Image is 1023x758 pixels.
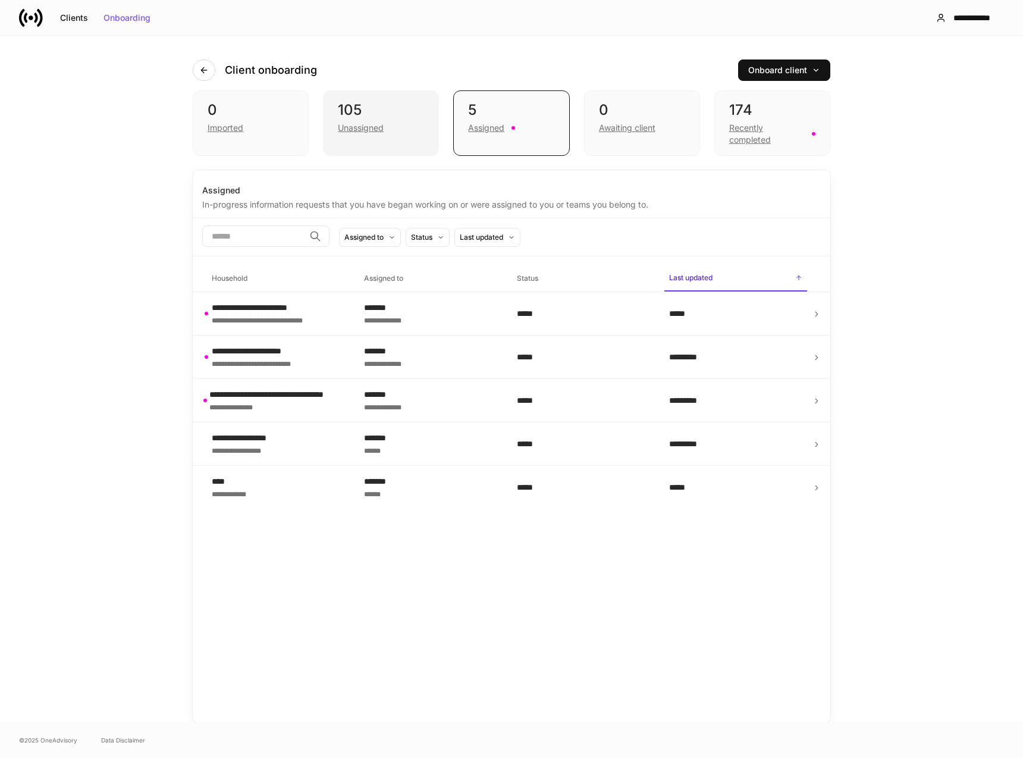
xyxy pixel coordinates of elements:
div: Last updated [460,231,503,243]
div: Recently completed [729,122,805,146]
div: 0 [208,101,294,120]
div: 5Assigned [453,90,569,156]
button: Clients [52,8,96,27]
h6: Status [517,272,538,284]
span: Household [207,267,350,291]
span: Last updated [664,266,807,292]
div: Assigned [202,184,821,196]
div: 5 [468,101,554,120]
div: 174Recently completed [714,90,830,156]
div: 174 [729,101,815,120]
div: 0 [599,101,685,120]
button: Onboarding [96,8,158,27]
button: Last updated [454,228,520,247]
div: Assigned [468,122,504,134]
div: 105Unassigned [323,90,439,156]
div: Unassigned [338,122,384,134]
h6: Assigned to [364,272,403,284]
h4: Client onboarding [225,63,317,77]
button: Onboard client [738,59,830,81]
div: Status [411,231,432,243]
button: Status [406,228,450,247]
h6: Household [212,272,247,284]
div: 0Awaiting client [584,90,700,156]
div: 105 [338,101,424,120]
div: Clients [60,14,88,22]
span: © 2025 OneAdvisory [19,735,77,745]
div: Assigned to [344,231,384,243]
h6: Last updated [669,272,713,283]
div: Imported [208,122,243,134]
div: In-progress information requests that you have began working on or were assigned to you or teams ... [202,196,821,211]
div: Awaiting client [599,122,655,134]
span: Status [512,267,655,291]
a: Data Disclaimer [101,735,145,745]
div: Onboard client [748,66,820,74]
button: Assigned to [339,228,401,247]
div: Onboarding [103,14,150,22]
span: Assigned to [359,267,502,291]
div: 0Imported [193,90,309,156]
